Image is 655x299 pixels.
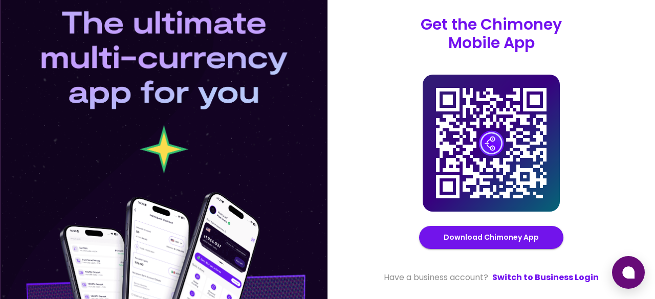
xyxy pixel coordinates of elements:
p: Get the Chimoney Mobile App [421,15,562,52]
button: Open chat window [612,256,645,289]
button: Download Chimoney App [419,226,563,249]
a: Switch to Business Login [492,271,599,284]
a: Download Chimoney App [444,231,539,244]
span: Have a business account? [384,271,488,284]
